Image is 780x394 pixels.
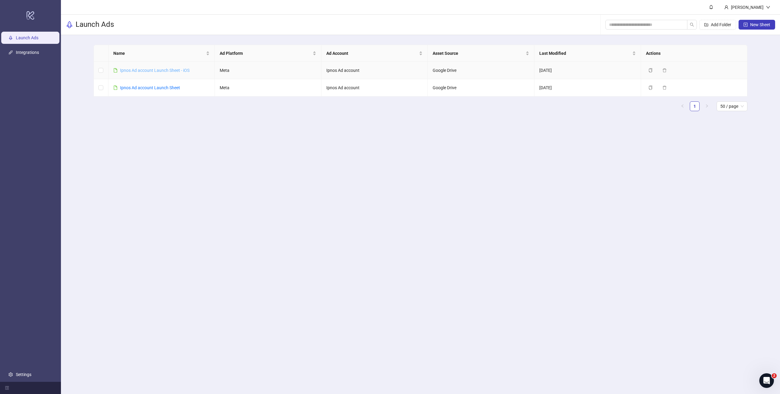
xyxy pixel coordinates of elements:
span: 50 / page [720,102,744,111]
span: file [113,86,118,90]
th: Ad Platform [215,45,321,62]
th: Ad Account [321,45,428,62]
div: Page Size [717,101,747,111]
span: bell [709,5,713,9]
iframe: Intercom live chat [759,373,774,388]
a: Ipnos Ad account Launch Sheet [120,85,180,90]
li: Previous Page [678,101,687,111]
span: New Sheet [750,22,770,27]
span: rocket [66,21,73,28]
span: user [724,5,729,9]
button: New Sheet [739,20,775,30]
th: Name [108,45,215,62]
button: left [678,101,687,111]
button: Add Folder [699,20,736,30]
td: Ipnos Ad account [321,62,428,79]
span: right [705,104,709,108]
li: Next Page [702,101,712,111]
div: [PERSON_NAME] [729,4,766,11]
span: copy [648,86,653,90]
span: menu-fold [5,386,9,390]
td: Google Drive [428,79,534,97]
span: Name [113,50,205,57]
span: Asset Source [433,50,524,57]
span: left [681,104,684,108]
a: Settings [16,372,31,377]
td: Meta [215,62,321,79]
span: search [690,23,694,27]
th: Last Modified [534,45,641,62]
a: Ipnos Ad account Launch Sheet - iOS [120,68,190,73]
td: Google Drive [428,62,534,79]
a: 1 [690,102,699,111]
td: [DATE] [534,79,641,97]
button: right [702,101,712,111]
span: folder-add [704,23,708,27]
th: Asset Source [428,45,534,62]
span: down [766,5,770,9]
h3: Launch Ads [76,20,114,30]
span: Add Folder [711,22,731,27]
td: Ipnos Ad account [321,79,428,97]
a: Launch Ads [16,35,38,40]
li: 1 [690,101,700,111]
span: 2 [772,373,777,378]
span: file [113,68,118,72]
th: Actions [641,45,748,62]
a: Integrations [16,50,39,55]
span: plus-square [743,23,748,27]
td: [DATE] [534,62,641,79]
span: Ad Platform [220,50,311,57]
td: Meta [215,79,321,97]
span: Last Modified [539,50,631,57]
span: delete [662,68,667,72]
span: Ad Account [326,50,418,57]
span: copy [648,68,653,72]
span: delete [662,86,667,90]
